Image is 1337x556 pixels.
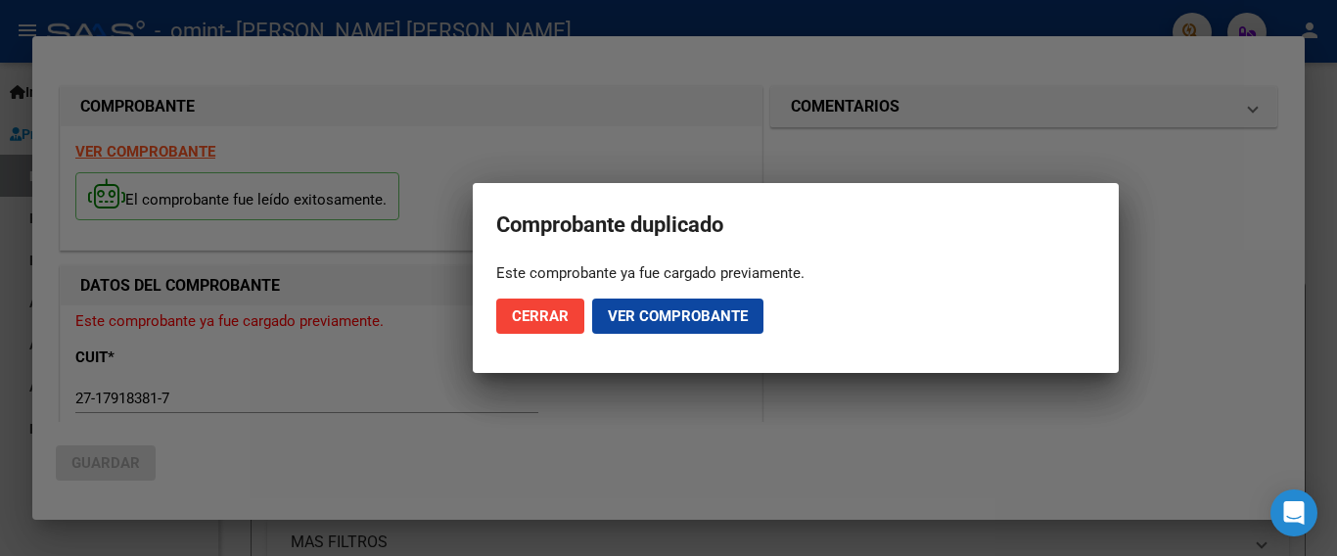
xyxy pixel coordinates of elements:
[512,307,569,325] span: Cerrar
[592,299,763,334] button: Ver comprobante
[608,307,748,325] span: Ver comprobante
[496,299,584,334] button: Cerrar
[496,263,1095,283] div: Este comprobante ya fue cargado previamente.
[1270,489,1317,536] div: Open Intercom Messenger
[496,207,1095,244] h2: Comprobante duplicado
